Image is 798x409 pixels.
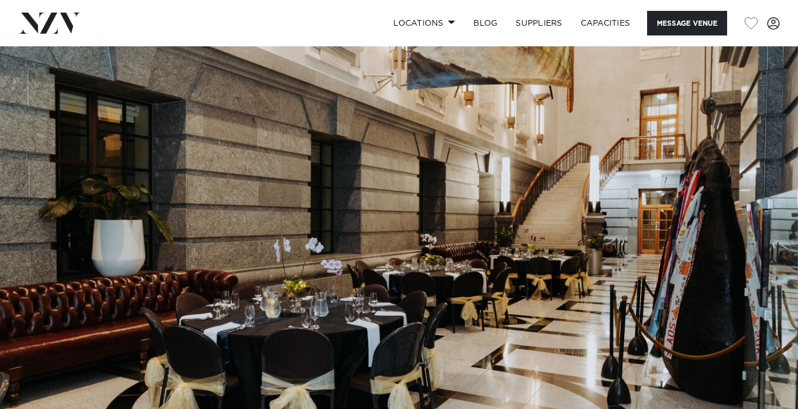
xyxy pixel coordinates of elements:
a: BLOG [464,11,506,35]
img: nzv-logo.png [18,13,81,33]
a: Capacities [572,11,640,35]
a: Locations [384,11,464,35]
button: Message Venue [647,11,727,35]
a: SUPPLIERS [506,11,571,35]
